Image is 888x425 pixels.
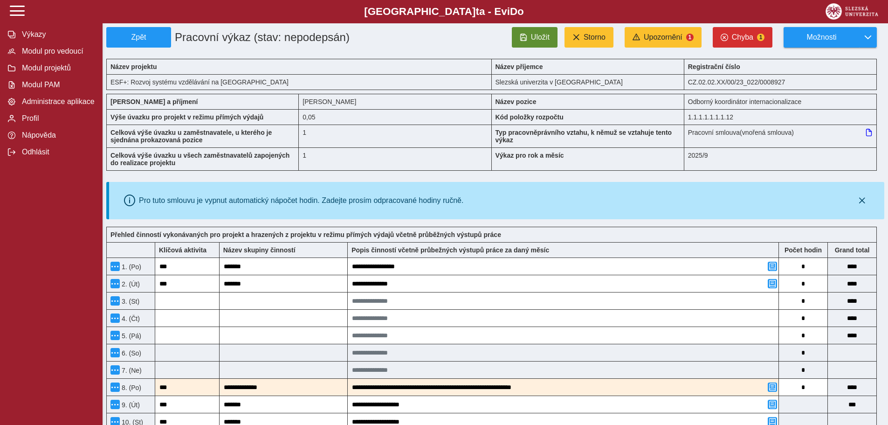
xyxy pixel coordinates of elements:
span: 1 [686,34,694,41]
button: Storno [564,27,613,48]
div: ESF+: Rozvoj systému vzdělávání na [GEOGRAPHIC_DATA] [106,74,492,90]
span: 2. (Út) [120,280,140,288]
span: t [475,6,479,17]
span: Profil [19,114,95,123]
b: Výše úvazku pro projekt v režimu přímých výdajů [110,113,263,121]
b: Počet hodin [779,246,827,254]
b: Název projektu [110,63,157,70]
b: Přehled činností vykonávaných pro projekt a hrazených z projektu v režimu přímých výdajů včetně p... [110,231,501,238]
div: Odborný koordinátor internacionalizace [684,94,877,109]
b: Klíčová aktivita [159,246,207,254]
div: 1 [299,125,491,147]
div: 2025/9 [684,147,877,171]
button: Přidat poznámku [768,279,777,288]
span: Upozornění [644,33,682,42]
span: 4. (Čt) [120,315,140,322]
img: logo_web_su.png [826,3,878,20]
span: Zpět [110,33,167,42]
span: 1 [757,34,764,41]
b: [GEOGRAPHIC_DATA] a - Evi [28,6,860,18]
button: Chyba1 [713,27,772,48]
span: 8. (Po) [120,384,141,391]
b: Registrační číslo [688,63,740,70]
b: Kód položky rozpočtu [496,113,564,121]
span: Modul pro vedoucí [19,47,95,56]
button: Menu [110,314,120,323]
button: Upozornění1 [625,27,702,48]
b: Název pozice [496,98,537,105]
span: Administrace aplikace [19,98,95,106]
span: Výkazy [19,30,95,39]
b: Popis činností včetně průbežných výstupů práce za daný měsíc [351,246,549,254]
span: 9. (Út) [120,401,140,409]
span: 1. (Po) [120,263,141,271]
button: Přidat poznámku [768,383,777,392]
button: Menu [110,296,120,306]
button: Přidat poznámku [768,262,777,271]
h1: Pracovní výkaz (stav: nepodepsán) [171,27,430,48]
b: Název skupiny činností [223,246,296,254]
span: 3. (St) [120,298,139,305]
span: Storno [584,33,606,42]
button: Menu [110,279,120,288]
button: Možnosti [784,27,859,48]
span: 6. (So) [120,349,141,357]
button: Zpět [106,27,171,48]
span: 7. (Ne) [120,367,142,374]
button: Menu [110,348,120,357]
button: Menu [110,262,120,271]
div: Slezská univerzita v [GEOGRAPHIC_DATA] [492,74,684,90]
b: Výkaz pro rok a měsíc [496,152,564,159]
span: Nápověda [19,131,95,139]
button: Menu [110,331,120,340]
div: 0,4 h / den. 2 h / týden. [299,109,491,125]
b: [PERSON_NAME] a příjmení [110,98,198,105]
div: 1.1.1.1.1.1.1.12 [684,109,877,125]
div: [PERSON_NAME] [299,94,491,109]
span: 5. (Pá) [120,332,141,340]
span: Možnosti [792,33,852,42]
b: Celková výše úvazku u všech zaměstnavatelů zapojených do realizace projektu [110,152,289,167]
span: Modul projektů [19,64,95,72]
div: Pracovní smlouva (vnořená smlouva) [684,125,877,147]
b: Suma za den přes všechny výkazy [828,246,876,254]
button: Přidat poznámku [768,400,777,409]
div: CZ.02.02.XX/00/23_022/0008927 [684,74,877,90]
button: Menu [110,365,120,375]
span: o [517,6,524,17]
b: Typ pracovněprávního vztahu, k němuž se vztahuje tento výkaz [496,129,672,144]
button: Menu [110,383,120,392]
b: Název příjemce [496,63,543,70]
span: Uložit [531,33,550,42]
span: D [510,6,517,17]
button: Uložit [512,27,558,48]
div: Pro tuto smlouvu je vypnut automatický nápočet hodin. Zadejte prosím odpracované hodiny ručně. [139,196,463,205]
span: Odhlásit [19,148,95,156]
b: Celková výše úvazku u zaměstnavatele, u kterého je sjednána prokazovaná pozice [110,129,272,144]
span: Modul PAM [19,81,95,89]
span: Chyba [732,33,753,42]
button: Menu [110,400,120,409]
div: 1 [299,147,491,171]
